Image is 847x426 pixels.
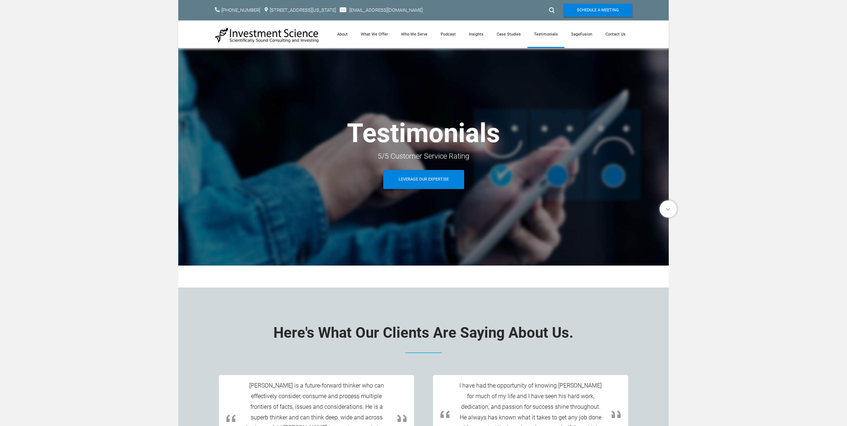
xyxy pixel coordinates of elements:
[395,21,434,48] a: Who We Serve
[349,7,423,13] a: [EMAIL_ADDRESS][DOMAIN_NAME]
[564,4,632,17] a: Schedule A Meeting
[273,324,574,341] font: Here's What Our Clients Are Saying About Us.
[405,352,442,353] img: Picture
[564,21,599,48] a: SageFusion
[577,4,619,17] span: Schedule A Meeting
[462,21,490,48] a: Insights
[527,21,564,48] a: Testimonials
[354,21,395,48] a: What We Offer
[383,170,464,189] a: Leverage Our Expertise
[347,118,500,149] strong: Testimonials
[490,21,527,48] a: Case Studies
[215,27,319,43] img: Investment Science | NYC Consulting Services
[215,149,632,163] div: 5/5 Customer Service Rating
[331,21,354,48] a: About
[434,21,462,48] a: Podcast
[270,7,336,13] a: [STREET_ADDRESS][US_STATE]​
[221,7,260,13] a: [PHONE_NUMBER]
[399,170,449,189] span: Leverage Our Expertise
[599,21,632,48] a: Contact Us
